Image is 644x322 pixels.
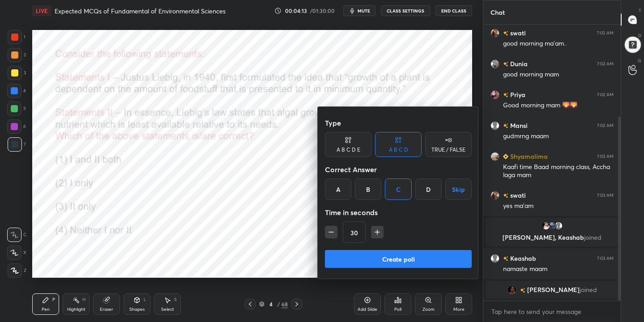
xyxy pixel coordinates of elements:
div: Correct Answer [325,161,472,178]
div: TRUE / FALSE [431,147,465,153]
div: A [325,178,351,200]
div: Time in seconds [325,203,472,221]
div: B [355,178,381,200]
div: A B C D E [337,147,360,153]
button: Create poll [325,250,472,268]
div: C [385,178,411,200]
div: A B C D [389,147,408,153]
div: D [415,178,442,200]
button: Skip [445,178,472,200]
div: Type [325,114,472,132]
